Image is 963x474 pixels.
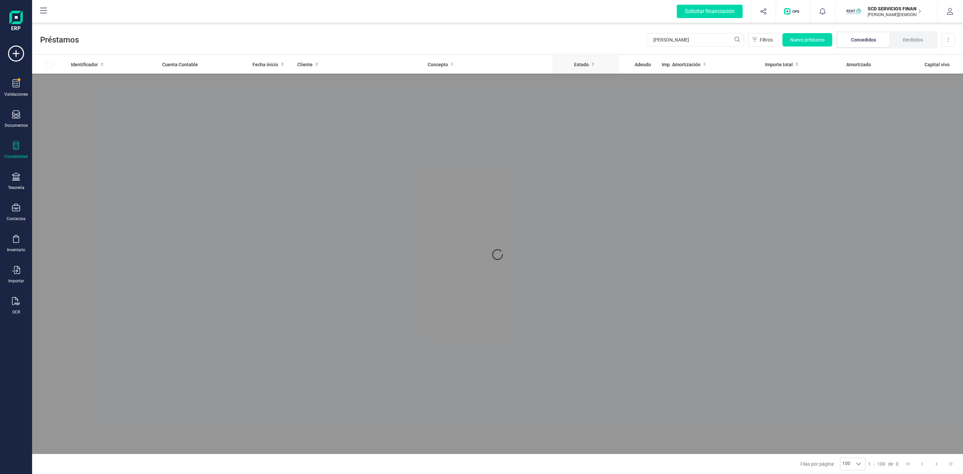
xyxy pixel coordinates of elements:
button: Logo de OPS [780,1,806,22]
span: Préstamos [40,34,648,45]
button: Previous Page [916,458,929,470]
div: Contabilidad [4,154,28,159]
div: Importar [8,278,24,284]
span: 100 [840,458,852,470]
span: Amortizado [846,61,871,68]
li: Recibidos [889,32,936,47]
div: Contactos [7,216,25,221]
div: Filas por página: [800,458,865,470]
span: Capital vivo [925,61,950,68]
button: Last Page [944,458,957,470]
span: Filtros [760,36,773,43]
span: de [888,461,893,467]
div: Documentos [5,123,28,128]
img: SC [846,4,861,19]
div: - [868,461,898,467]
button: SCSCD SERVICIOS FINANCIEROS SL[PERSON_NAME][DEMOGRAPHIC_DATA][DEMOGRAPHIC_DATA] [844,1,929,22]
div: OCR [12,309,20,315]
span: Estado [574,61,589,68]
span: Nuevo préstamo [790,36,825,43]
div: Inventario [7,247,25,253]
p: [PERSON_NAME][DEMOGRAPHIC_DATA][DEMOGRAPHIC_DATA] [868,12,921,17]
button: Nuevo préstamo [782,33,832,46]
div: Tesorería [8,185,24,190]
span: Cliente [297,61,313,68]
div: Validaciones [4,92,28,97]
span: 0 [896,461,898,467]
li: Concedidos [838,32,889,47]
span: Importe total [765,61,793,68]
img: Logo Finanedi [9,11,23,32]
span: 1 [868,461,871,467]
input: Buscar... [648,33,744,46]
div: Solicitar financiación [677,5,743,18]
span: Adeudo [635,61,651,68]
span: Cuenta Contable [162,61,198,68]
span: 100 [877,461,885,467]
button: Next Page [930,458,943,470]
img: Logo de OPS [784,8,802,15]
span: Fecha inicio [252,61,278,68]
span: Identificador [71,61,98,68]
span: Imp. Amortización [662,61,701,68]
button: Solicitar financiación [669,1,751,22]
p: SCD SERVICIOS FINANCIEROS SL [868,5,921,12]
span: Concepto [428,61,448,68]
button: Filtros [748,33,778,46]
button: First Page [902,458,915,470]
